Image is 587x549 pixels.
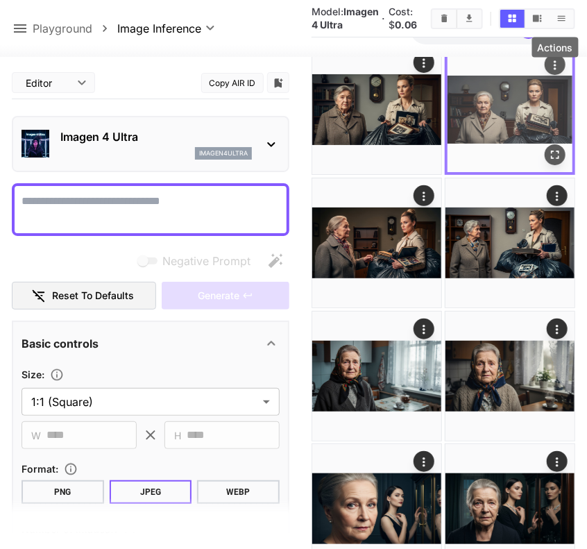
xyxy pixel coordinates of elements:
[448,47,572,172] img: 9k=
[432,10,457,28] button: Clear All
[312,6,379,31] b: Imagen 4 Ultra
[532,37,579,58] div: Actions
[33,20,117,37] nav: breadcrumb
[547,319,568,339] div: Actions
[58,462,83,476] button: Choose the file format for the output image.
[499,8,575,29] div: Show media in grid viewShow media in video viewShow media in list view
[312,312,441,441] img: Z
[525,10,550,28] button: Show media in video view
[500,10,525,28] button: Show media in grid view
[457,10,482,28] button: Download All
[162,253,250,269] span: Negative Prompt
[22,463,58,475] span: Format :
[414,185,434,206] div: Actions
[22,123,280,165] div: Imagen 4 Ultraimagen4ultra
[545,145,565,166] div: Open in fullscreen
[414,52,434,73] div: Actions
[44,368,69,382] button: Adjust the dimensions of the generated image by specifying its width and height in pixels, or sel...
[31,394,257,410] span: 1:1 (Square)
[22,480,104,504] button: PNG
[22,335,99,352] p: Basic controls
[110,480,192,504] button: JPEG
[389,6,418,31] span: Cost: $
[312,45,441,174] img: Z
[12,282,156,310] button: Reset to defaults
[26,76,69,90] span: Editor
[395,19,418,31] b: 0.06
[550,10,574,28] button: Show media in list view
[414,451,434,472] div: Actions
[431,8,483,29] div: Clear AllDownload All
[197,480,280,504] button: WEBP
[117,20,201,37] span: Image Inference
[382,10,386,27] p: ·
[201,73,264,93] button: Copy AIR ID
[174,428,181,444] span: H
[547,451,568,472] div: Actions
[445,312,575,441] img: 2Q==
[199,149,248,158] p: imagen4ultra
[272,74,284,91] button: Add to library
[31,428,41,444] span: W
[312,6,379,31] span: Model:
[312,178,441,307] img: Z
[33,20,92,37] a: Playground
[547,185,568,206] div: Actions
[414,319,434,339] div: Actions
[135,252,262,269] span: Negative prompts are not compatible with the selected model.
[445,178,575,307] img: Z
[60,128,252,145] p: Imagen 4 Ultra
[22,327,280,360] div: Basic controls
[22,369,44,380] span: Size :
